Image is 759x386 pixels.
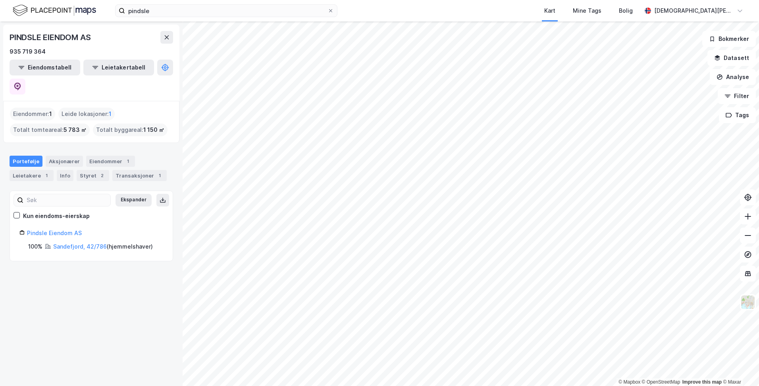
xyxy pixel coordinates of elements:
[642,379,680,385] a: OpenStreetMap
[619,6,633,15] div: Bolig
[23,194,110,206] input: Søk
[10,108,55,120] div: Eiendommer :
[46,156,83,167] div: Aksjonærer
[109,109,112,119] span: 1
[719,348,759,386] div: Kontrollprogram for chat
[573,6,601,15] div: Mine Tags
[98,172,106,179] div: 2
[86,156,135,167] div: Eiendommer
[718,88,756,104] button: Filter
[28,242,42,251] div: 100%
[27,230,82,236] a: Pindsle Eiendom AS
[654,6,734,15] div: [DEMOGRAPHIC_DATA][PERSON_NAME]
[719,107,756,123] button: Tags
[618,379,640,385] a: Mapbox
[702,31,756,47] button: Bokmerker
[49,109,52,119] span: 1
[544,6,555,15] div: Kart
[710,69,756,85] button: Analyse
[53,242,153,251] div: ( hjemmelshaver )
[57,170,73,181] div: Info
[93,124,168,136] div: Totalt byggareal :
[83,60,154,75] button: Leietakertabell
[125,5,327,17] input: Søk på adresse, matrikkel, gårdeiere, leietakere eller personer
[10,124,90,136] div: Totalt tomteareal :
[53,243,107,250] a: Sandefjord, 42/786
[23,211,90,221] div: Kun eiendoms-eierskap
[10,47,46,56] div: 935 719 364
[143,125,164,135] span: 1 150 ㎡
[58,108,115,120] div: Leide lokasjoner :
[124,157,132,165] div: 1
[10,170,54,181] div: Leietakere
[10,156,42,167] div: Portefølje
[10,31,92,44] div: PINDSLE EIENDOM AS
[42,172,50,179] div: 1
[13,4,96,17] img: logo.f888ab2527a4732fd821a326f86c7f29.svg
[740,295,755,310] img: Z
[64,125,87,135] span: 5 783 ㎡
[707,50,756,66] button: Datasett
[77,170,109,181] div: Styret
[156,172,164,179] div: 1
[719,348,759,386] iframe: Chat Widget
[112,170,167,181] div: Transaksjoner
[10,60,80,75] button: Eiendomstabell
[682,379,722,385] a: Improve this map
[116,194,152,207] button: Ekspander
